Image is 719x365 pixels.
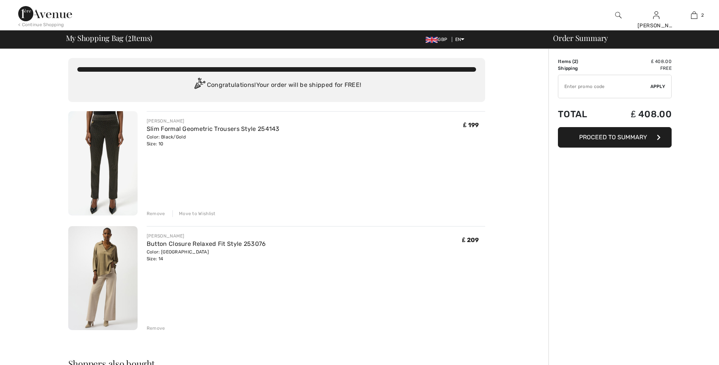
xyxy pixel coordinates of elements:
span: EN [455,37,465,42]
a: Sign In [653,11,659,19]
span: ₤ 199 [463,121,479,129]
div: < Continue Shopping [18,21,64,28]
img: My Bag [691,11,697,20]
td: ₤ 408.00 [605,101,672,127]
span: ₤ 209 [462,236,479,244]
span: GBP [426,37,450,42]
a: 2 [675,11,713,20]
img: Congratulation2.svg [192,78,207,93]
img: My Info [653,11,659,20]
td: Total [558,101,605,127]
div: [PERSON_NAME] [638,22,675,30]
span: 2 [701,12,704,19]
td: Shipping [558,65,605,72]
div: [PERSON_NAME] [147,233,266,239]
div: Remove [147,210,165,217]
div: Move to Wishlist [172,210,216,217]
input: Promo code [558,75,650,98]
a: Slim Formal Geometric Trousers Style 254143 [147,125,280,132]
img: search the website [615,11,622,20]
img: UK Pound [426,37,438,43]
div: Color: [GEOGRAPHIC_DATA] Size: 14 [147,249,266,262]
a: Button Closure Relaxed Fit Style 253076 [147,240,266,247]
div: [PERSON_NAME] [147,118,280,124]
span: Apply [650,83,666,90]
td: Items ( ) [558,58,605,65]
div: Order Summary [544,34,714,42]
span: 2 [128,32,132,42]
td: Free [605,65,672,72]
div: Color: Black/Gold Size: 10 [147,134,280,147]
img: Slim Formal Geometric Trousers Style 254143 [68,111,138,216]
div: Remove [147,325,165,332]
button: Proceed to Summary [558,127,672,148]
img: Button Closure Relaxed Fit Style 253076 [68,226,138,330]
td: ₤ 408.00 [605,58,672,65]
span: 2 [574,59,576,64]
img: 1ère Avenue [18,6,72,21]
div: Congratulations! Your order will be shipped for FREE! [77,78,476,93]
span: My Shopping Bag ( Items) [66,34,153,42]
span: Proceed to Summary [579,134,647,141]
